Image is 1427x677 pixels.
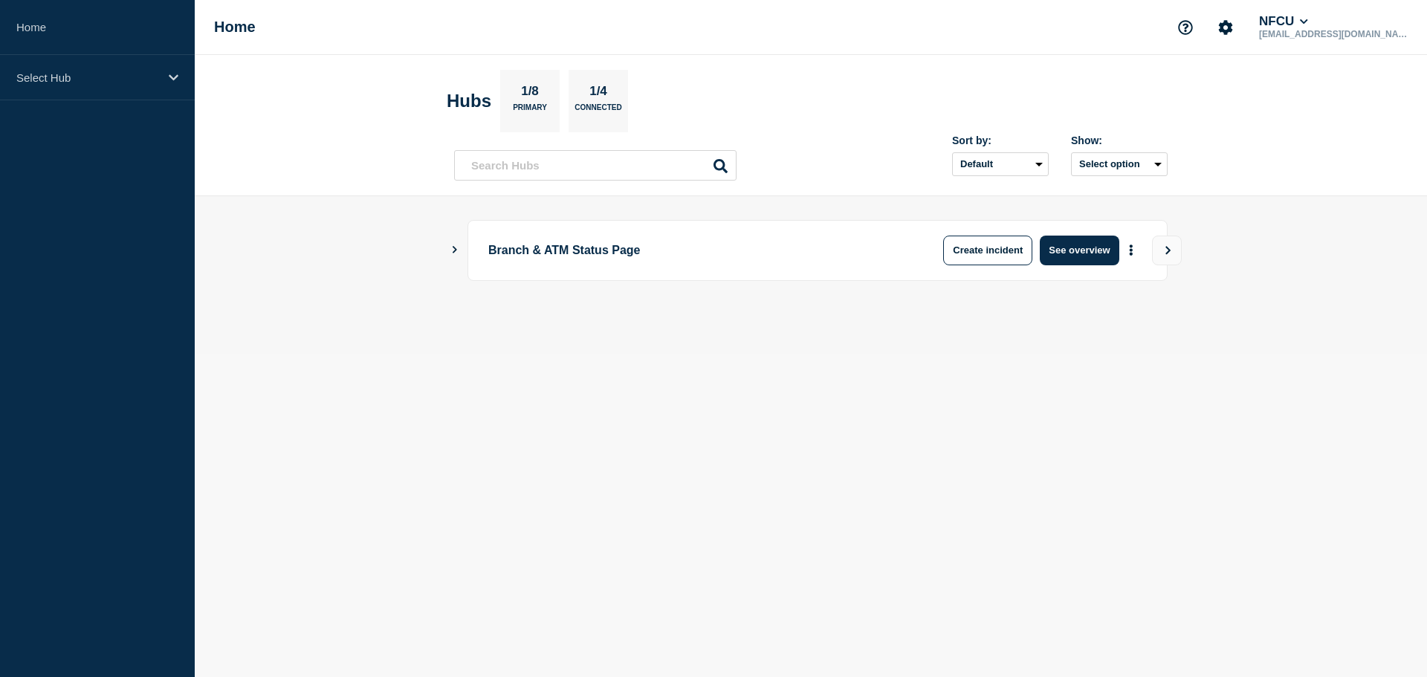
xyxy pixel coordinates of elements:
input: Search Hubs [454,150,737,181]
div: Show: [1071,135,1168,146]
button: Account settings [1210,12,1241,43]
p: 1/4 [584,84,613,103]
div: Sort by: [952,135,1049,146]
h1: Home [214,19,256,36]
p: Branch & ATM Status Page [488,236,899,265]
button: See overview [1040,236,1119,265]
select: Sort by [952,152,1049,176]
p: Connected [575,103,621,119]
button: NFCU [1256,14,1311,29]
button: Show Connected Hubs [451,244,459,256]
p: Select Hub [16,71,159,84]
h2: Hubs [447,91,491,111]
button: More actions [1122,236,1141,264]
p: [EMAIL_ADDRESS][DOMAIN_NAME] [1256,29,1411,39]
p: Primary [513,103,547,119]
p: 1/8 [516,84,545,103]
button: Create incident [943,236,1032,265]
button: Support [1170,12,1201,43]
button: View [1152,236,1182,265]
button: Select option [1071,152,1168,176]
